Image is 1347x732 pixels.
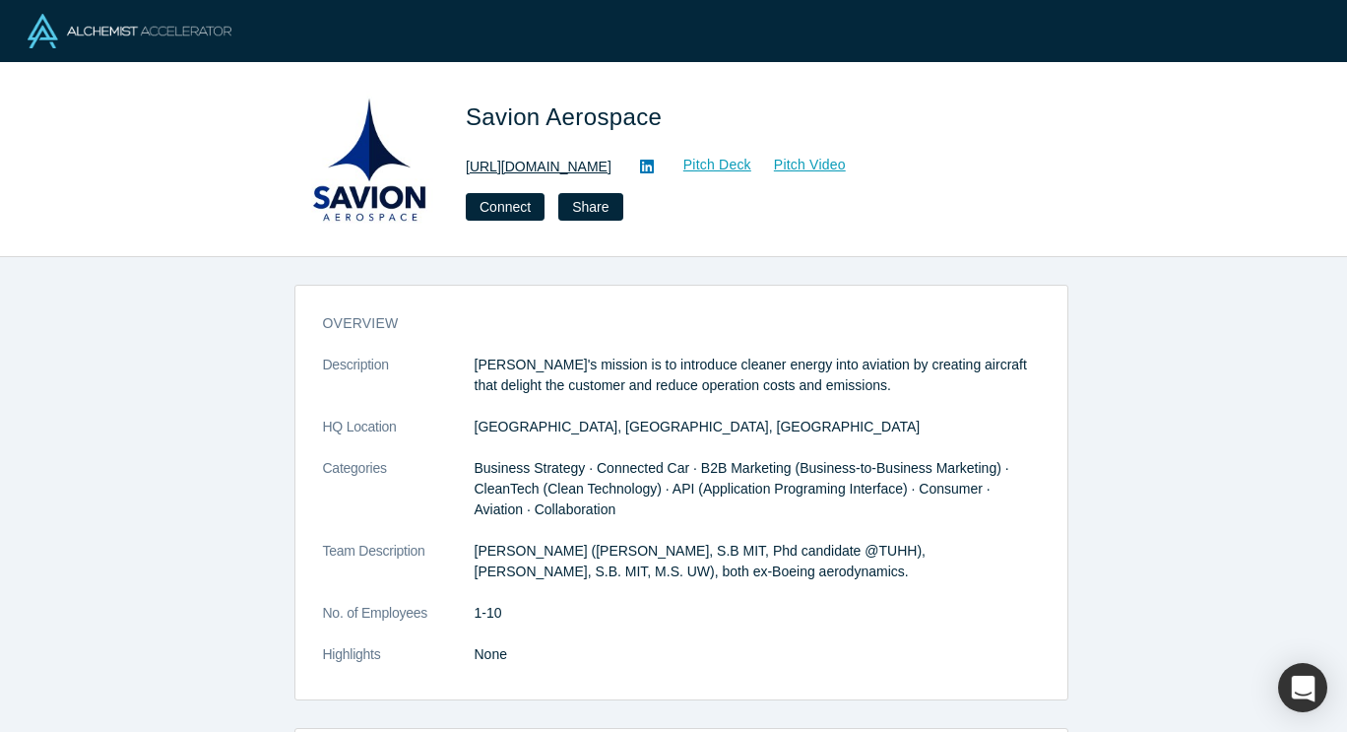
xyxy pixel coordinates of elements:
[475,355,1040,396] p: [PERSON_NAME]'s mission is to introduce cleaner energy into aviation by creating aircraft that de...
[475,417,1040,437] dd: [GEOGRAPHIC_DATA], [GEOGRAPHIC_DATA], [GEOGRAPHIC_DATA]
[466,157,611,177] a: [URL][DOMAIN_NAME]
[28,14,231,48] img: Alchemist Logo
[323,458,475,541] dt: Categories
[475,541,1040,582] p: [PERSON_NAME] ([PERSON_NAME], S.B MIT, Phd candidate @TUHH), [PERSON_NAME], S.B. MIT, M.S. UW), b...
[475,603,1040,624] dd: 1-10
[323,603,475,644] dt: No. of Employees
[323,417,475,458] dt: HQ Location
[662,154,752,176] a: Pitch Deck
[752,154,847,176] a: Pitch Video
[323,355,475,417] dt: Description
[466,193,545,221] button: Connect
[323,541,475,603] dt: Team Description
[466,103,669,130] span: Savion Aerospace
[475,644,1040,665] p: None
[323,644,475,686] dt: Highlights
[323,313,1012,334] h3: overview
[558,193,622,221] button: Share
[475,460,1009,517] span: Business Strategy · Connected Car · B2B Marketing (Business-to-Business Marketing) · CleanTech (C...
[300,91,438,229] img: Savion Aerospace's Logo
